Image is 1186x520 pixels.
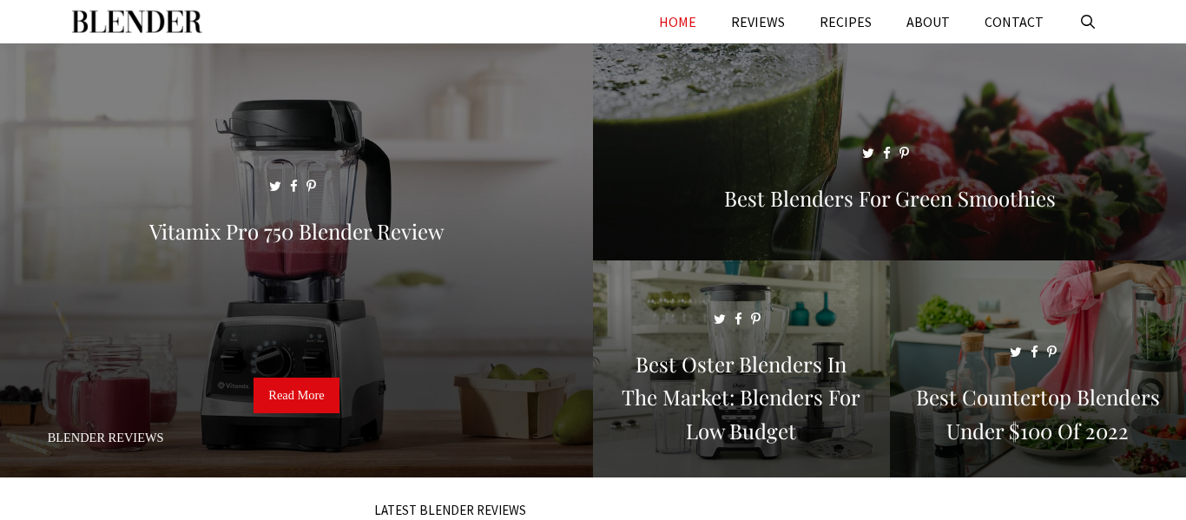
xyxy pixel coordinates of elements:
[593,240,1186,257] a: Best Blenders for Green Smoothies
[48,431,164,444] a: Blender Reviews
[593,457,890,474] a: Best Oster Blenders in the Market: Blenders for Low Budget
[254,378,339,414] a: Read More
[94,504,806,517] h3: LATEST BLENDER REVIEWS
